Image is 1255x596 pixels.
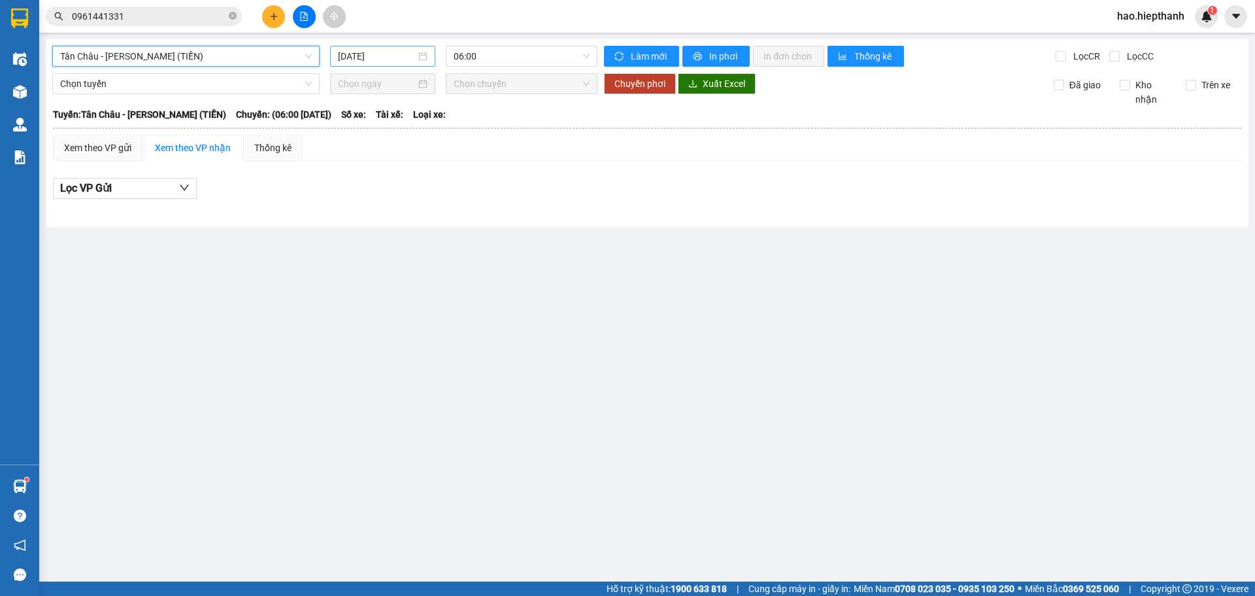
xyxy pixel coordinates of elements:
[72,9,226,24] input: Tìm tên, số ĐT hoặc mã đơn
[54,12,63,21] span: search
[14,569,26,581] span: message
[13,118,27,131] img: warehouse-icon
[753,46,824,67] button: In đơn chọn
[299,12,309,21] span: file-add
[14,539,26,552] span: notification
[338,77,416,91] input: Chọn ngày
[604,46,679,67] button: syncLàm mới
[329,12,339,21] span: aim
[13,480,27,493] img: warehouse-icon
[155,141,231,155] div: Xem theo VP nhận
[1224,5,1247,28] button: caret-down
[631,49,669,63] span: Làm mới
[262,5,285,28] button: plus
[1063,584,1119,594] strong: 0369 525 060
[604,73,676,94] button: Chuyển phơi
[60,46,312,66] span: Tân Châu - Hồ Chí Minh (TIỀN)
[13,150,27,164] img: solution-icon
[323,5,346,28] button: aim
[1018,586,1022,591] span: ⚪️
[60,74,312,94] span: Chọn tuyến
[1196,78,1235,92] span: Trên xe
[737,582,739,596] span: |
[229,10,237,23] span: close-circle
[1068,49,1102,63] span: Lọc CR
[13,52,27,66] img: warehouse-icon
[1210,6,1214,15] span: 1
[53,109,226,120] b: Tuyến: Tân Châu - [PERSON_NAME] (TIỀN)
[454,46,590,66] span: 06:00
[1230,10,1242,22] span: caret-down
[269,12,278,21] span: plus
[1129,582,1131,596] span: |
[376,107,403,122] span: Tài xế:
[11,9,28,28] img: logo-vxr
[1122,49,1156,63] span: Lọc CC
[293,5,316,28] button: file-add
[607,582,727,596] span: Hỗ trợ kỹ thuật:
[1064,78,1106,92] span: Đã giao
[838,52,849,62] span: bar-chart
[678,73,756,94] button: downloadXuất Excel
[854,49,894,63] span: Thống kê
[828,46,904,67] button: bar-chartThống kê
[693,52,704,62] span: printer
[236,107,331,122] span: Chuyến: (06:00 [DATE])
[338,49,416,63] input: 12/10/2025
[64,141,131,155] div: Xem theo VP gửi
[25,478,29,482] sup: 1
[895,584,1014,594] strong: 0708 023 035 - 0935 103 250
[682,46,750,67] button: printerIn phơi
[1208,6,1217,15] sup: 1
[341,107,366,122] span: Số xe:
[1182,584,1192,593] span: copyright
[671,584,727,594] strong: 1900 633 818
[229,12,237,20] span: close-circle
[454,74,590,94] span: Chọn chuyến
[1130,78,1176,107] span: Kho nhận
[14,510,26,522] span: question-circle
[1107,8,1195,24] span: hao.hiepthanh
[60,180,112,196] span: Lọc VP Gửi
[854,582,1014,596] span: Miền Nam
[53,178,197,199] button: Lọc VP Gửi
[709,49,739,63] span: In phơi
[13,85,27,99] img: warehouse-icon
[413,107,446,122] span: Loại xe:
[179,183,190,193] span: down
[1025,582,1119,596] span: Miền Bắc
[614,52,626,62] span: sync
[254,141,292,155] div: Thống kê
[1201,10,1213,22] img: icon-new-feature
[748,582,850,596] span: Cung cấp máy in - giấy in:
